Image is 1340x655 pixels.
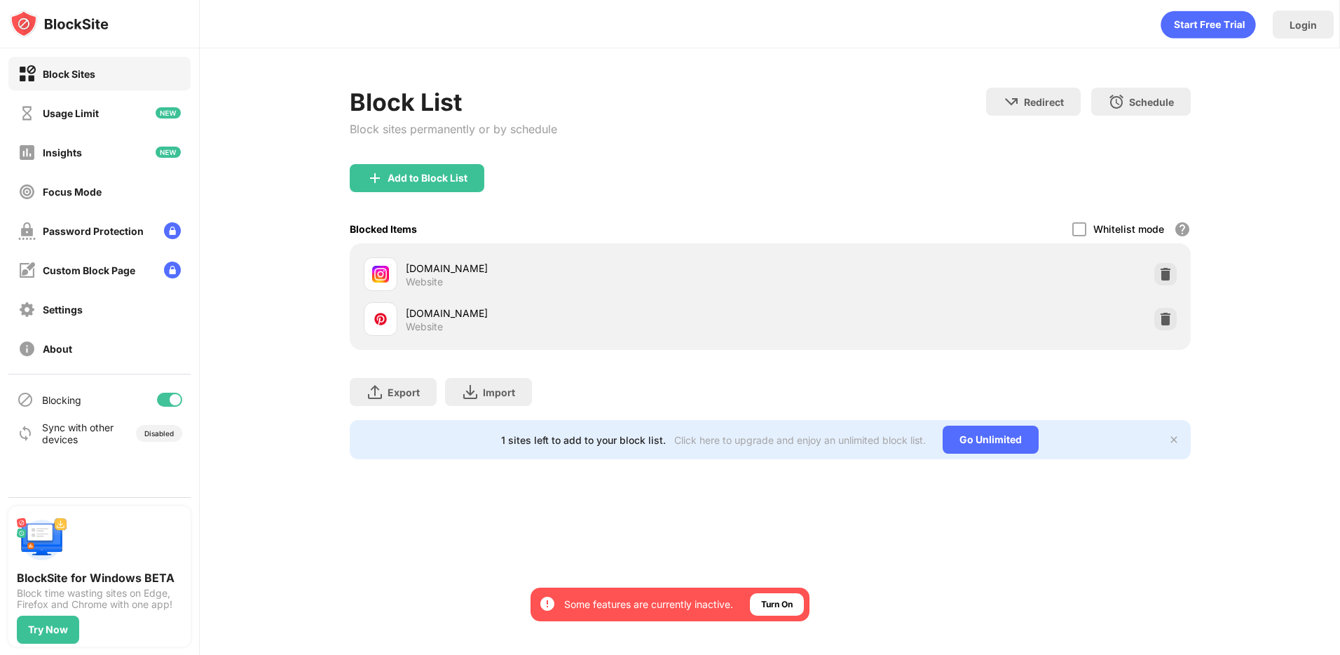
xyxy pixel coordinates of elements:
img: blocking-icon.svg [17,391,34,408]
img: about-off.svg [18,340,36,358]
div: 1 sites left to add to your block list. [501,434,666,446]
img: focus-off.svg [18,183,36,201]
img: insights-off.svg [18,144,36,161]
img: error-circle-white.svg [539,595,556,612]
div: Usage Limit [43,107,99,119]
img: x-button.svg [1168,434,1180,445]
div: BlockSite for Windows BETA [17,571,182,585]
div: [DOMAIN_NAME] [406,261,770,276]
div: Block time wasting sites on Edge, Firefox and Chrome with one app! [17,588,182,610]
div: About [43,343,72,355]
div: Go Unlimited [943,426,1039,454]
div: Whitelist mode [1093,223,1164,235]
div: Some features are currently inactive. [564,597,733,612]
img: new-icon.svg [156,107,181,119]
div: Focus Mode [43,186,102,198]
img: favicons [372,311,389,327]
img: push-desktop.svg [17,515,67,565]
img: logo-blocksite.svg [10,10,109,38]
div: Custom Block Page [43,264,135,276]
div: Redirect [1024,96,1064,108]
div: Export [388,386,420,398]
div: Password Protection [43,225,144,237]
img: time-usage-off.svg [18,104,36,122]
div: Turn On [761,597,793,612]
img: block-on.svg [18,65,36,83]
div: [DOMAIN_NAME] [406,306,770,320]
div: Import [483,386,515,398]
div: Click here to upgrade and enjoy an unlimited block list. [674,434,926,446]
div: Try Now [28,624,68,635]
img: customize-block-page-off.svg [18,262,36,279]
div: Login [1290,19,1317,31]
div: Block sites permanently or by schedule [350,122,557,136]
div: Settings [43,304,83,316]
img: settings-off.svg [18,301,36,318]
div: Add to Block List [388,173,467,184]
div: Blocked Items [350,223,417,235]
div: Sync with other devices [42,421,114,445]
img: favicons [372,266,389,283]
div: Block Sites [43,68,95,80]
div: Schedule [1129,96,1174,108]
div: Insights [43,147,82,158]
img: lock-menu.svg [164,262,181,278]
div: Website [406,320,443,333]
div: Website [406,276,443,288]
div: Blocking [42,394,81,406]
img: password-protection-off.svg [18,222,36,240]
img: sync-icon.svg [17,425,34,442]
img: new-icon.svg [156,147,181,158]
div: animation [1161,11,1256,39]
img: lock-menu.svg [164,222,181,239]
div: Block List [350,88,557,116]
div: Disabled [144,429,174,438]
